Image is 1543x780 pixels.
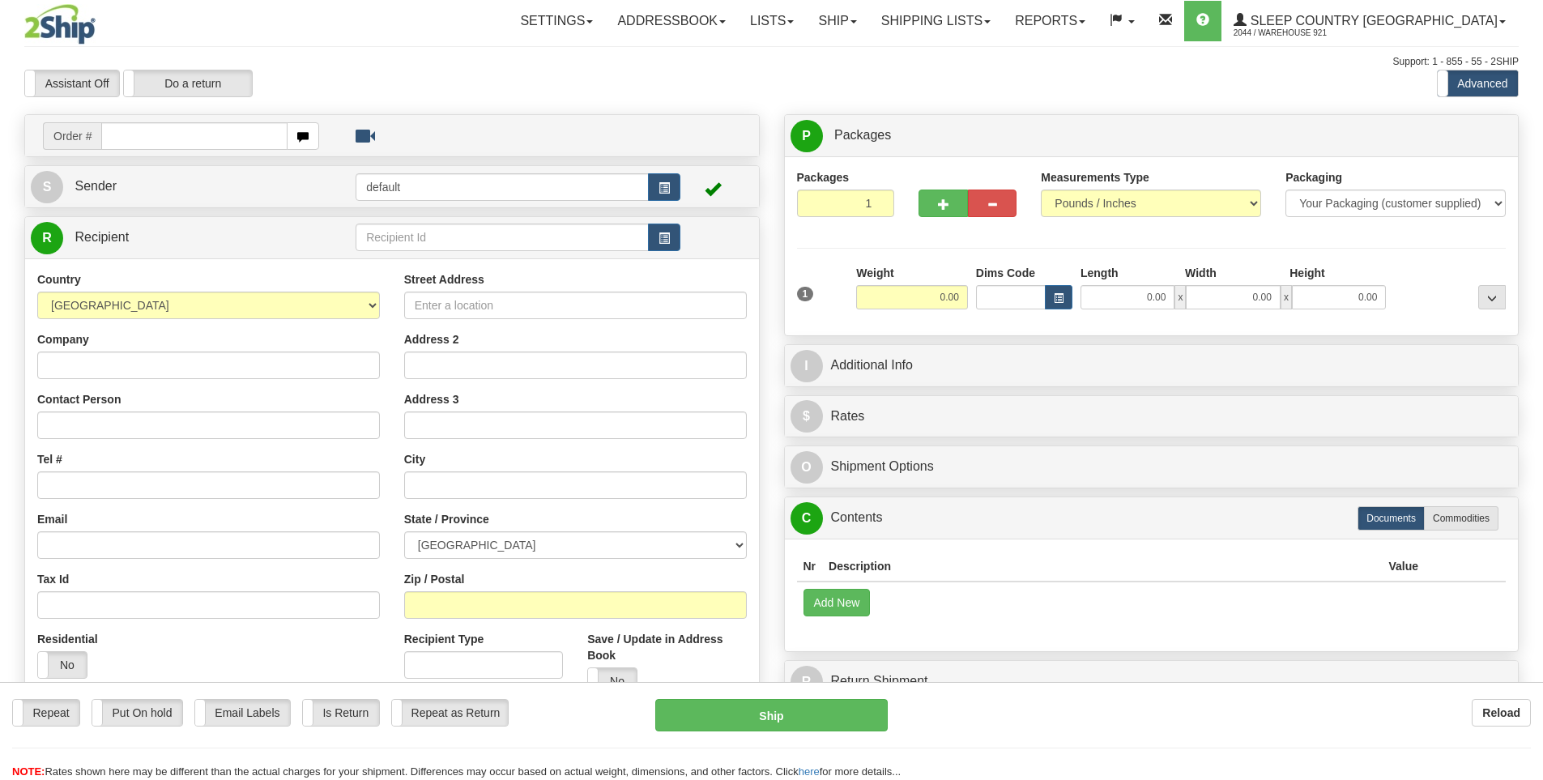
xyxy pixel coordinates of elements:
[38,652,87,678] label: No
[791,666,823,698] span: R
[356,173,649,201] input: Sender Id
[791,400,1513,433] a: $Rates
[24,55,1519,69] div: Support: 1 - 855 - 55 - 2SHIP
[75,230,129,244] span: Recipient
[195,700,290,726] label: Email Labels
[404,391,459,407] label: Address 3
[508,1,605,41] a: Settings
[1081,265,1119,281] label: Length
[588,668,637,694] label: No
[1185,265,1217,281] label: Width
[791,350,823,382] span: I
[605,1,738,41] a: Addressbook
[791,400,823,433] span: $
[791,502,823,535] span: C
[797,552,823,582] th: Nr
[43,122,101,150] span: Order #
[799,765,820,778] a: here
[37,391,121,407] label: Contact Person
[31,171,63,203] span: S
[1482,706,1520,719] b: Reload
[869,1,1003,41] a: Shipping lists
[12,765,45,778] span: NOTE:
[655,699,888,731] button: Ship
[834,128,891,142] span: Packages
[404,451,425,467] label: City
[25,70,119,96] label: Assistant Off
[822,552,1382,582] th: Description
[797,169,850,185] label: Packages
[75,179,117,193] span: Sender
[404,511,489,527] label: State / Province
[1506,307,1541,472] iframe: chat widget
[37,331,89,347] label: Company
[791,451,823,484] span: O
[1438,70,1518,96] label: Advanced
[404,292,747,319] input: Enter a location
[1478,285,1506,309] div: ...
[37,511,67,527] label: Email
[1234,25,1355,41] span: 2044 / Warehouse 921
[31,222,63,254] span: R
[404,571,465,587] label: Zip / Postal
[856,265,893,281] label: Weight
[37,271,81,288] label: Country
[356,224,649,251] input: Recipient Id
[806,1,868,41] a: Ship
[1289,265,1325,281] label: Height
[37,571,69,587] label: Tax Id
[124,70,252,96] label: Do a return
[404,271,484,288] label: Street Address
[24,4,96,45] img: logo2044.jpg
[1003,1,1098,41] a: Reports
[31,221,320,254] a: R Recipient
[37,631,98,647] label: Residential
[587,631,746,663] label: Save / Update in Address Book
[1424,506,1498,531] label: Commodities
[1041,169,1149,185] label: Measurements Type
[1472,699,1531,727] button: Reload
[738,1,806,41] a: Lists
[31,170,356,203] a: S Sender
[1247,14,1498,28] span: Sleep Country [GEOGRAPHIC_DATA]
[404,631,484,647] label: Recipient Type
[803,589,871,616] button: Add New
[92,700,182,726] label: Put On hold
[1382,552,1425,582] th: Value
[1281,285,1292,309] span: x
[404,331,459,347] label: Address 2
[13,700,79,726] label: Repeat
[1174,285,1186,309] span: x
[791,450,1513,484] a: OShipment Options
[1285,169,1342,185] label: Packaging
[303,700,379,726] label: Is Return
[791,119,1513,152] a: P Packages
[791,501,1513,535] a: CContents
[1358,506,1425,531] label: Documents
[797,287,814,301] span: 1
[976,265,1035,281] label: Dims Code
[791,120,823,152] span: P
[1221,1,1518,41] a: Sleep Country [GEOGRAPHIC_DATA] 2044 / Warehouse 921
[392,700,508,726] label: Repeat as Return
[37,451,62,467] label: Tel #
[791,665,1513,698] a: RReturn Shipment
[791,349,1513,382] a: IAdditional Info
